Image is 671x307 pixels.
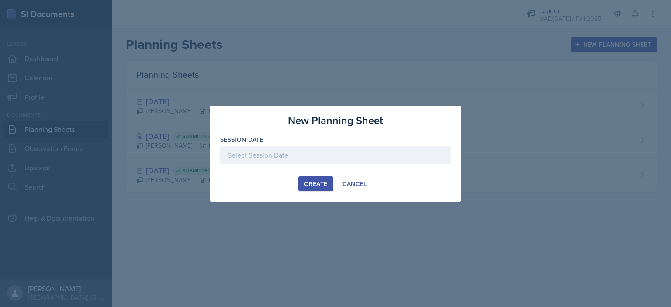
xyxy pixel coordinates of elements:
label: Session Date [220,135,263,144]
button: Create [298,176,333,191]
div: Cancel [342,180,367,187]
button: Cancel [337,176,373,191]
div: Create [304,180,327,187]
h3: New Planning Sheet [288,113,383,128]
